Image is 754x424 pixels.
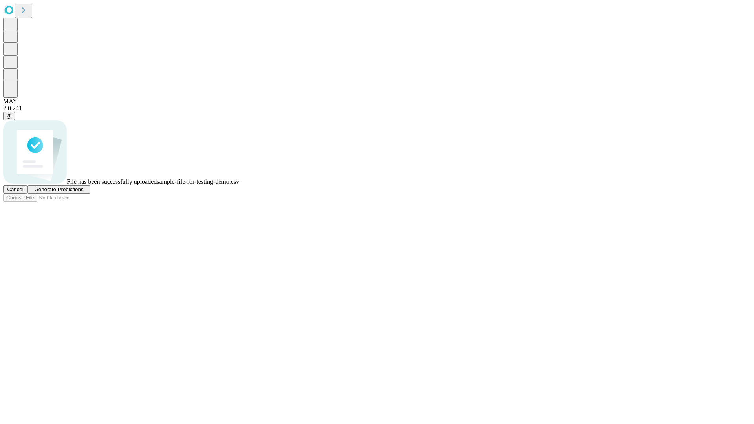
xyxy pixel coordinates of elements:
span: sample-file-for-testing-demo.csv [157,178,239,185]
button: @ [3,112,15,120]
div: MAY [3,98,751,105]
button: Generate Predictions [27,185,90,194]
span: Cancel [7,186,24,192]
button: Cancel [3,185,27,194]
span: File has been successfully uploaded [67,178,157,185]
div: 2.0.241 [3,105,751,112]
span: @ [6,113,12,119]
span: Generate Predictions [34,186,83,192]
